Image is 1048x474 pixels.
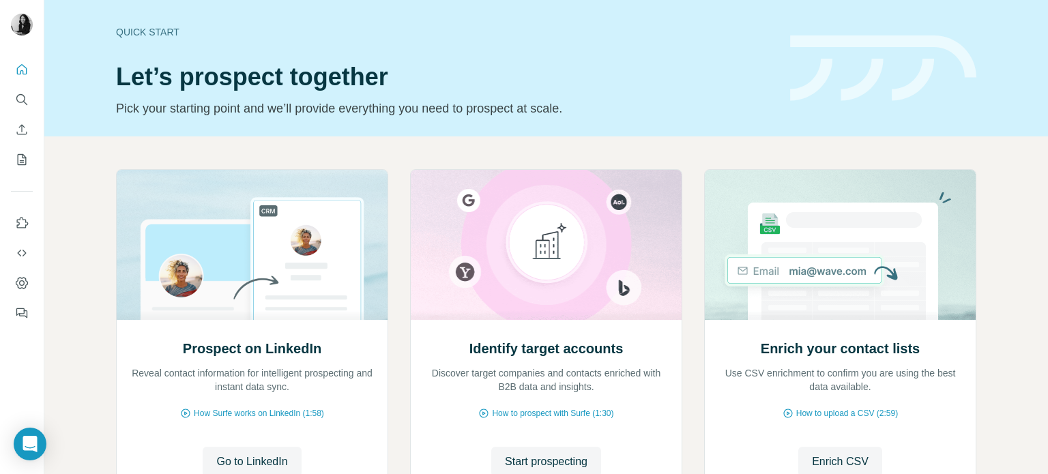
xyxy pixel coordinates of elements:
button: Quick start [11,57,33,82]
span: Enrich CSV [812,454,869,470]
div: Quick start [116,25,774,39]
h2: Enrich your contact lists [761,339,920,358]
button: Use Surfe API [11,241,33,265]
span: How Surfe works on LinkedIn (1:58) [194,407,324,419]
span: Go to LinkedIn [216,454,287,470]
p: Discover target companies and contacts enriched with B2B data and insights. [424,366,668,394]
img: banner [790,35,976,102]
h2: Prospect on LinkedIn [183,339,321,358]
button: Enrich CSV [11,117,33,142]
button: Feedback [11,301,33,325]
span: How to upload a CSV (2:59) [796,407,898,419]
img: Identify target accounts [410,170,682,320]
span: How to prospect with Surfe (1:30) [492,407,613,419]
h2: Identify target accounts [469,339,624,358]
button: Dashboard [11,271,33,295]
span: Start prospecting [505,454,587,470]
h1: Let’s prospect together [116,63,774,91]
p: Reveal contact information for intelligent prospecting and instant data sync. [130,366,374,394]
button: Search [11,87,33,112]
img: Avatar [11,14,33,35]
div: Open Intercom Messenger [14,428,46,460]
img: Prospect on LinkedIn [116,170,388,320]
button: Use Surfe on LinkedIn [11,211,33,235]
img: Enrich your contact lists [704,170,976,320]
button: My lists [11,147,33,172]
p: Pick your starting point and we’ll provide everything you need to prospect at scale. [116,99,774,118]
p: Use CSV enrichment to confirm you are using the best data available. [718,366,962,394]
